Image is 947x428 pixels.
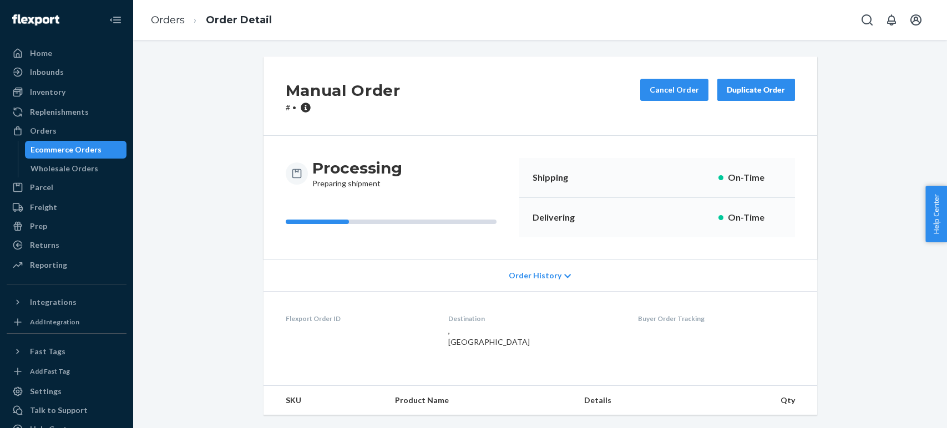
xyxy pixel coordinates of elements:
[30,221,47,232] div: Prep
[7,236,126,254] a: Returns
[856,9,878,31] button: Open Search Box
[7,63,126,81] a: Inbounds
[30,346,65,357] div: Fast Tags
[25,141,127,159] a: Ecommerce Orders
[30,366,70,376] div: Add Fast Tag
[880,9,903,31] button: Open notifications
[30,259,67,271] div: Reporting
[448,314,620,323] dt: Destination
[312,158,402,189] div: Preparing shipment
[30,48,52,59] div: Home
[312,158,402,178] h3: Processing
[30,86,65,98] div: Inventory
[448,326,530,347] span: , [GEOGRAPHIC_DATA]
[386,386,575,415] th: Product Name
[7,44,126,62] a: Home
[7,179,126,196] a: Parcel
[7,365,126,378] a: Add Fast Tag
[30,106,89,118] div: Replenishments
[142,4,281,37] ol: breadcrumbs
[509,270,561,281] span: Order History
[7,343,126,360] button: Fast Tags
[151,14,185,26] a: Orders
[728,171,782,184] p: On-Time
[728,211,782,224] p: On-Time
[30,317,79,327] div: Add Integration
[104,9,126,31] button: Close Navigation
[925,186,947,242] button: Help Center
[30,297,77,308] div: Integrations
[7,83,126,101] a: Inventory
[638,314,795,323] dt: Buyer Order Tracking
[31,144,102,155] div: Ecommerce Orders
[25,160,127,177] a: Wholesale Orders
[30,240,59,251] div: Returns
[7,217,126,235] a: Prep
[640,79,708,101] button: Cancel Order
[905,9,927,31] button: Open account menu
[575,386,697,415] th: Details
[30,182,53,193] div: Parcel
[30,405,88,416] div: Talk to Support
[286,79,401,102] h2: Manual Order
[12,14,59,26] img: Flexport logo
[7,401,126,419] a: Talk to Support
[7,256,126,274] a: Reporting
[30,125,57,136] div: Orders
[7,198,126,216] a: Freight
[533,171,596,184] p: Shipping
[7,293,126,311] button: Integrations
[7,122,126,140] a: Orders
[7,103,126,121] a: Replenishments
[727,84,786,95] div: Duplicate Order
[7,315,126,329] a: Add Integration
[292,103,296,112] span: •
[264,386,387,415] th: SKU
[7,383,126,400] a: Settings
[30,386,62,397] div: Settings
[533,211,596,224] p: Delivering
[206,14,272,26] a: Order Detail
[286,314,431,323] dt: Flexport Order ID
[30,67,64,78] div: Inbounds
[697,386,817,415] th: Qty
[31,163,98,174] div: Wholesale Orders
[30,202,57,213] div: Freight
[286,102,401,113] p: #
[717,79,795,101] button: Duplicate Order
